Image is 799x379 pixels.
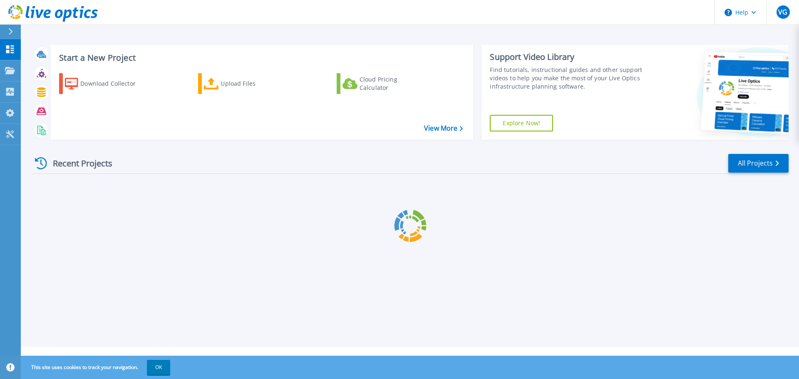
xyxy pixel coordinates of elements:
h3: Start a New Project [59,53,463,62]
span: VG [778,9,787,15]
a: View More [424,124,463,132]
div: Recent Projects [32,153,124,173]
div: Support Video Library [490,52,646,62]
a: All Projects [728,154,789,173]
div: Download Collector [80,75,147,92]
a: Upload Files [198,73,291,94]
a: Explore Now! [490,115,553,131]
div: Cloud Pricing Calculator [360,75,426,92]
a: Cloud Pricing Calculator [337,73,429,94]
div: Find tutorials, instructional guides and other support videos to help you make the most of your L... [490,66,646,91]
a: Download Collector [59,73,152,94]
span: This site uses cookies to track your navigation. [23,360,170,375]
button: OK [147,360,170,375]
div: Upload Files [221,75,287,92]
